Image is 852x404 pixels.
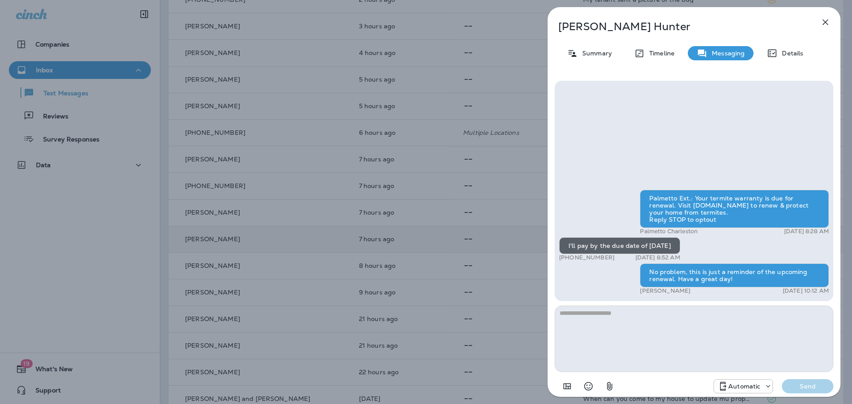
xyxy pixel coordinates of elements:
p: Messaging [707,50,745,57]
p: [PHONE_NUMBER] [559,254,615,261]
div: No problem, this is just a reminder of the upcoming renewal. Have a great day! [640,263,829,287]
div: Palmetto Ext.: Your termite warranty is due for renewal. Visit [DOMAIN_NAME] to renew & protect y... [640,190,829,228]
p: [PERSON_NAME] Hunter [558,20,801,33]
p: Details [777,50,803,57]
p: [DATE] 8:52 AM [635,254,680,261]
p: [DATE] 8:28 AM [784,228,829,235]
p: [DATE] 10:12 AM [783,287,829,294]
p: Automatic [728,383,760,390]
button: Select an emoji [580,377,597,395]
p: Palmetto Charleston [640,228,698,235]
p: Timeline [645,50,674,57]
p: [PERSON_NAME] [640,287,690,294]
div: I'll pay by the due date of [DATE] [559,237,680,254]
p: Summary [578,50,612,57]
button: Add in a premade template [558,377,576,395]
